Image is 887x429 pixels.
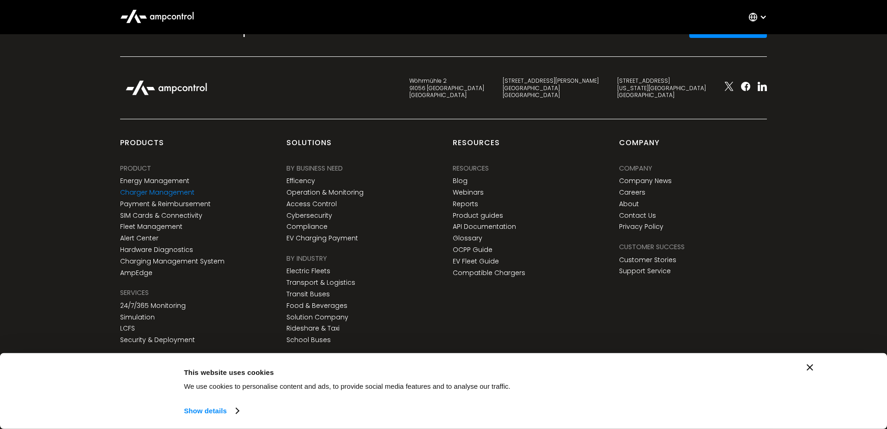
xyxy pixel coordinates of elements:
a: Hardware Diagnostics [120,246,193,254]
div: PRODUCT [120,163,151,173]
a: Payment & Reimbursement [120,200,211,208]
a: Fleet Management [120,223,182,231]
a: Blog [453,177,468,185]
a: Webinars [453,189,484,196]
div: Company [619,138,660,155]
a: Energy Management [120,177,189,185]
div: BY BUSINESS NEED [286,163,343,173]
a: Company News [619,177,672,185]
div: Resources [453,138,500,155]
a: Customer Stories [619,256,676,264]
a: Charging Management System [120,257,225,265]
a: Efficency [286,177,315,185]
button: Close banner [807,364,813,371]
a: Charger Management [120,189,194,196]
a: Security & Deployment [120,336,195,344]
a: Compatible Chargers [453,269,525,277]
a: Electric Fleets [286,267,330,275]
a: Solution Company [286,313,348,321]
a: Transit Buses [286,290,330,298]
div: Customer success [619,242,685,252]
span: We use cookies to personalise content and ads, to provide social media features and to analyse ou... [184,382,510,390]
a: Support Service [619,267,671,275]
a: Rideshare & Taxi [286,325,340,332]
a: School Buses [286,336,331,344]
a: SIM Cards & Connectivity [120,212,202,220]
div: [STREET_ADDRESS][PERSON_NAME] [GEOGRAPHIC_DATA] [GEOGRAPHIC_DATA] [503,77,599,99]
a: API Documentation [453,223,516,231]
button: Okay [657,364,790,391]
a: Operation & Monitoring [286,189,364,196]
a: EV Charging Payment [286,234,358,242]
a: Transport & Logistics [286,279,355,287]
a: Alert Center [120,234,158,242]
a: LCFS [120,325,135,332]
a: Cybersecurity [286,212,332,220]
a: Access Control [286,200,337,208]
div: Wöhrmühle 2 91056 [GEOGRAPHIC_DATA] [GEOGRAPHIC_DATA] [409,77,484,99]
div: SERVICES [120,288,149,298]
a: EV Fleet Guide [453,257,499,265]
img: Ampcontrol Logo [120,75,213,100]
div: BY INDUSTRY [286,253,327,264]
h2: Get Started With Ampcontrol [120,22,323,37]
a: About [619,200,639,208]
div: products [120,138,164,155]
div: Company [619,163,652,173]
div: [STREET_ADDRESS] [US_STATE][GEOGRAPHIC_DATA] [GEOGRAPHIC_DATA] [617,77,706,99]
a: Show details [184,404,238,418]
a: AmpEdge [120,269,152,277]
div: Resources [453,163,489,173]
div: Solutions [286,138,332,155]
a: Careers [619,189,645,196]
div: This website uses cookies [184,367,637,378]
a: Reports [453,200,478,208]
a: Simulation [120,313,155,321]
a: Glossary [453,234,482,242]
a: Privacy Policy [619,223,663,231]
a: Product guides [453,212,503,220]
a: Compliance [286,223,328,231]
a: Contact Us [619,212,656,220]
a: OCPP Guide [453,246,492,254]
a: Food & Beverages [286,302,347,310]
a: 24/7/365 Monitoring [120,302,186,310]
